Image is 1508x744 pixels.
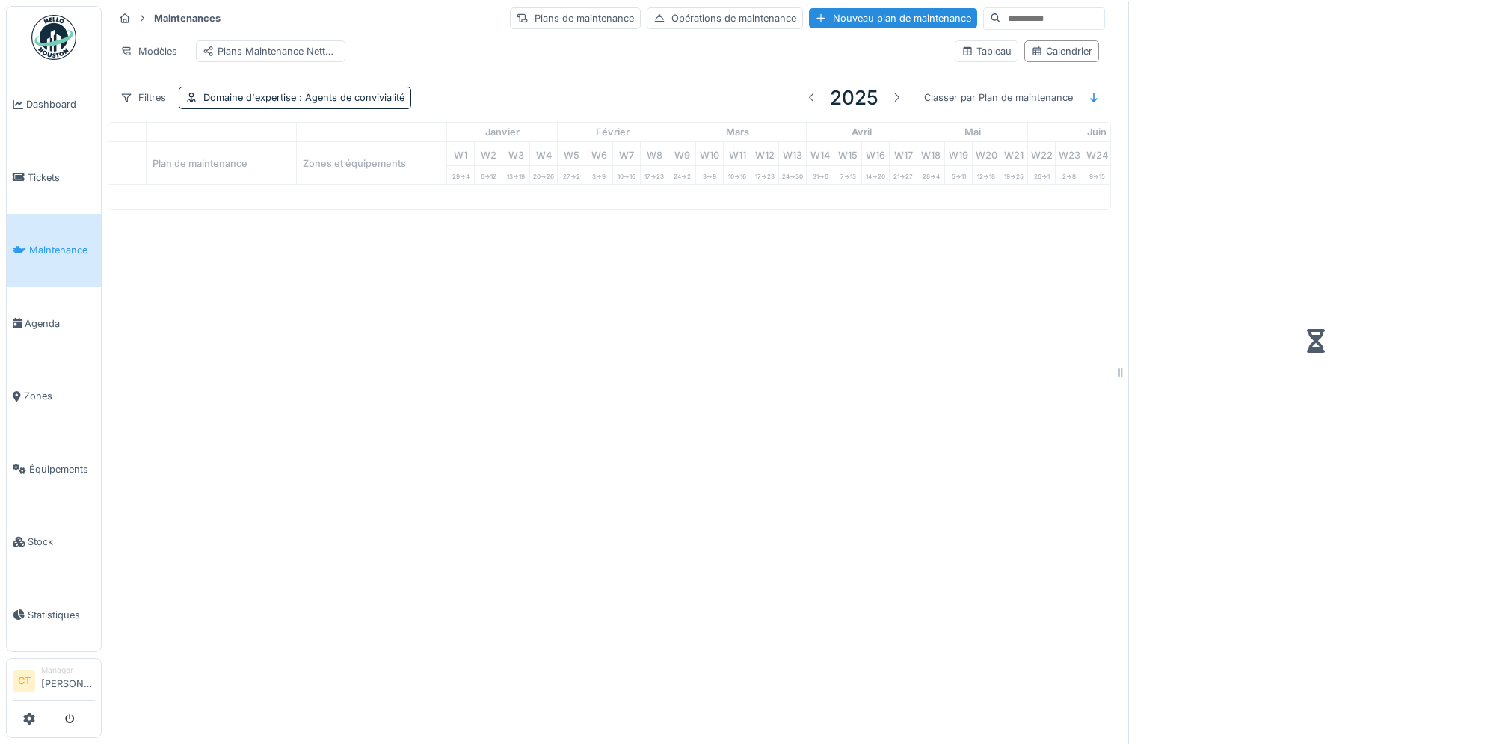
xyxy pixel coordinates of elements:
div: W 6 [585,142,612,165]
div: W 13 [779,142,806,165]
div: 5 -> 11 [945,166,972,184]
a: Dashboard [7,68,101,141]
div: 17 -> 23 [641,166,668,184]
div: mai [917,123,1027,142]
div: Calendrier [1031,44,1092,58]
li: [PERSON_NAME] [41,665,95,697]
div: Modèles [114,40,184,62]
div: 17 -> 23 [751,166,778,184]
div: W 15 [834,142,861,165]
div: W 9 [668,142,695,165]
div: W 5 [558,142,585,165]
div: W 8 [641,142,668,165]
div: W 21 [1000,142,1027,165]
div: Tableau [961,44,1012,58]
div: Plan de maintenance [147,142,296,184]
div: W 18 [917,142,944,165]
div: W 24 [1083,142,1110,165]
div: W 1 [447,142,474,165]
span: Équipements [29,462,95,476]
div: 31 -> 6 [807,166,834,184]
div: avril [807,123,917,142]
a: Agenda [7,287,101,360]
div: 29 -> 4 [447,166,474,184]
div: W 2 [475,142,502,165]
div: W 4 [530,142,557,165]
span: : Agents de convivialité [296,92,404,103]
div: W 22 [1028,142,1055,165]
span: Zones [24,389,95,403]
div: Zones et équipements [297,142,446,184]
a: CT Manager[PERSON_NAME] [13,665,95,701]
div: 27 -> 2 [558,166,585,184]
span: Stock [28,535,95,549]
div: Domaine d'expertise [203,90,404,105]
div: 10 -> 16 [724,166,751,184]
div: W 12 [751,142,778,165]
span: Dashboard [26,97,95,111]
a: Tickets [7,141,101,215]
div: Nouveau plan de maintenance [809,8,977,28]
div: W 10 [696,142,723,165]
div: 19 -> 25 [1000,166,1027,184]
div: février [558,123,668,142]
li: CT [13,670,35,692]
a: Statistiques [7,579,101,652]
a: Stock [7,505,101,579]
div: W 16 [862,142,889,165]
div: 12 -> 18 [973,166,1000,184]
div: 14 -> 20 [862,166,889,184]
div: 7 -> 13 [834,166,861,184]
div: W 14 [807,142,834,165]
div: W 7 [613,142,640,165]
div: W 17 [890,142,917,165]
span: Maintenance [29,243,95,257]
div: janvier [447,123,557,142]
div: 24 -> 30 [779,166,806,184]
div: 10 -> 16 [613,166,640,184]
span: Tickets [28,170,95,185]
span: Statistiques [28,608,95,622]
div: 28 -> 4 [917,166,944,184]
img: Badge_color-CXgf-gQk.svg [31,15,76,60]
a: Maintenance [7,214,101,287]
div: 9 -> 15 [1083,166,1110,184]
div: 21 -> 27 [890,166,917,184]
div: 6 -> 12 [475,166,502,184]
div: mars [668,123,806,142]
div: 26 -> 1 [1028,166,1055,184]
div: Opérations de maintenance [647,7,803,29]
span: Agenda [25,316,95,331]
div: 24 -> 2 [668,166,695,184]
div: 3 -> 9 [585,166,612,184]
a: Équipements [7,433,101,506]
h3: 2025 [830,86,878,109]
div: Plans de maintenance [510,7,641,29]
div: W 20 [973,142,1000,165]
div: W 11 [724,142,751,165]
div: Filtres [114,87,173,108]
div: W 3 [502,142,529,165]
div: W 19 [945,142,972,165]
div: Plans Maintenance Nettoyage [203,44,339,58]
div: 3 -> 9 [696,166,723,184]
div: juin [1028,123,1166,142]
a: Zones [7,360,101,433]
div: Manager [41,665,95,676]
strong: Maintenances [148,11,227,25]
div: Classer par Plan de maintenance [917,87,1080,108]
div: 13 -> 19 [502,166,529,184]
div: 2 -> 8 [1056,166,1083,184]
div: 20 -> 26 [530,166,557,184]
div: W 23 [1056,142,1083,165]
